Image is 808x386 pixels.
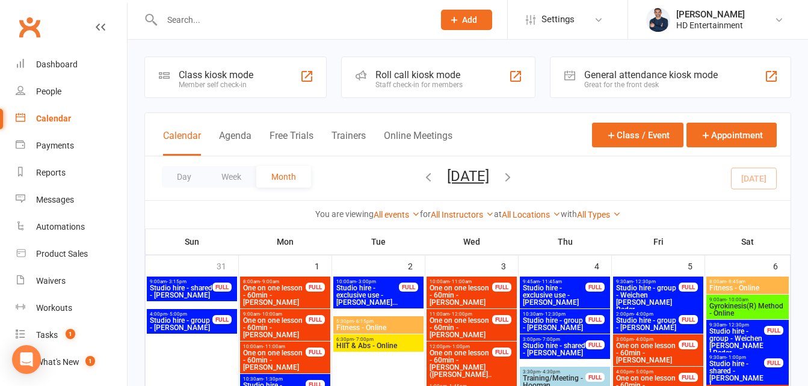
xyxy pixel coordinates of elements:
[773,256,790,275] div: 6
[167,279,187,284] span: - 3:15pm
[633,279,656,284] span: - 12:30pm
[540,369,560,375] span: - 4:30pm
[585,315,605,324] div: FULL
[36,114,71,123] div: Calendar
[36,249,88,259] div: Product Sales
[679,373,698,382] div: FULL
[16,268,127,295] a: Waivers
[179,81,253,89] div: Member self check-in
[16,78,127,105] a: People
[615,311,679,317] span: 2:00pm
[541,6,575,33] span: Settings
[336,319,421,324] span: 5:30pm
[36,222,85,231] div: Automations
[676,9,745,20] div: [PERSON_NAME]
[709,297,786,302] span: 9:00am
[501,256,518,275] div: 3
[592,123,683,147] button: Class / Event
[634,337,653,342] span: - 4:00pm
[447,168,489,185] button: [DATE]
[764,326,783,335] div: FULL
[306,348,325,357] div: FULL
[242,311,306,317] span: 9:00am
[646,8,670,32] img: thumb_image1646563817.png
[522,284,586,306] span: Studio hire - exclusive use - [PERSON_NAME]
[519,229,612,254] th: Thu
[705,229,791,254] th: Sat
[502,210,561,219] a: All Locations
[522,369,586,375] span: 3:30pm
[522,279,586,284] span: 9:45am
[540,279,562,284] span: - 11:45am
[242,344,306,349] span: 10:00am
[315,209,374,219] strong: You are viewing
[356,279,376,284] span: - 3:00pm
[634,311,653,317] span: - 4:00pm
[441,10,492,30] button: Add
[315,256,332,275] div: 1
[584,69,718,81] div: General attendance kiosk mode
[764,358,783,367] div: FULL
[540,337,560,342] span: - 7:00pm
[449,279,472,284] span: - 11:00am
[431,210,494,219] a: All Instructors
[522,311,586,317] span: 10:30am
[577,210,621,219] a: All Types
[149,284,213,299] span: Studio hire - shared - [PERSON_NAME]
[522,342,586,357] span: Studio hire - shared - [PERSON_NAME]
[16,105,127,132] a: Calendar
[585,373,605,382] div: FULL
[709,279,786,284] span: 8:00am
[336,337,421,342] span: 6:30pm
[375,81,463,89] div: Staff check-in for members
[66,329,75,339] span: 1
[399,283,418,292] div: FULL
[212,315,232,324] div: FULL
[709,322,765,328] span: 9:30am
[16,213,127,240] a: Automations
[36,87,61,96] div: People
[449,311,472,317] span: - 12:00pm
[239,229,332,254] th: Mon
[522,337,586,342] span: 3:00pm
[16,51,127,78] a: Dashboard
[429,284,493,306] span: One on one lesson - 60min - [PERSON_NAME]
[36,141,74,150] div: Payments
[679,283,698,292] div: FULL
[219,130,251,156] button: Agenda
[615,317,679,331] span: Studio hire - group - [PERSON_NAME]
[16,240,127,268] a: Product Sales
[332,229,425,254] th: Tue
[242,284,306,306] span: One on one lesson - 60min - [PERSON_NAME]
[709,355,765,360] span: 9:30am
[263,376,283,382] span: - 1:30pm
[429,279,493,284] span: 10:00am
[462,15,477,25] span: Add
[492,283,511,292] div: FULL
[429,344,493,349] span: 12:00pm
[450,344,470,349] span: - 1:00pm
[494,209,502,219] strong: at
[612,229,705,254] th: Fri
[242,317,306,339] span: One on one lesson - 60min - [PERSON_NAME]
[263,344,285,349] span: - 11:00am
[676,20,745,31] div: HD Entertainment
[336,324,421,331] span: Fitness - Online
[16,295,127,322] a: Workouts
[594,256,611,275] div: 4
[206,166,256,188] button: Week
[149,279,213,284] span: 9:00am
[615,342,679,364] span: One on one lesson - 60min - [PERSON_NAME]
[242,376,306,382] span: 10:30am
[260,279,279,284] span: - 9:00am
[709,302,786,317] span: Gyrokinesis(R) Method - Online
[726,297,748,302] span: - 10:00am
[242,349,306,371] span: One on one lesson - 60min - [PERSON_NAME]
[16,159,127,186] a: Reports
[36,303,72,313] div: Workouts
[585,283,605,292] div: FULL
[163,130,201,156] button: Calendar
[242,279,306,284] span: 8:00am
[158,11,425,28] input: Search...
[14,12,45,42] a: Clubworx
